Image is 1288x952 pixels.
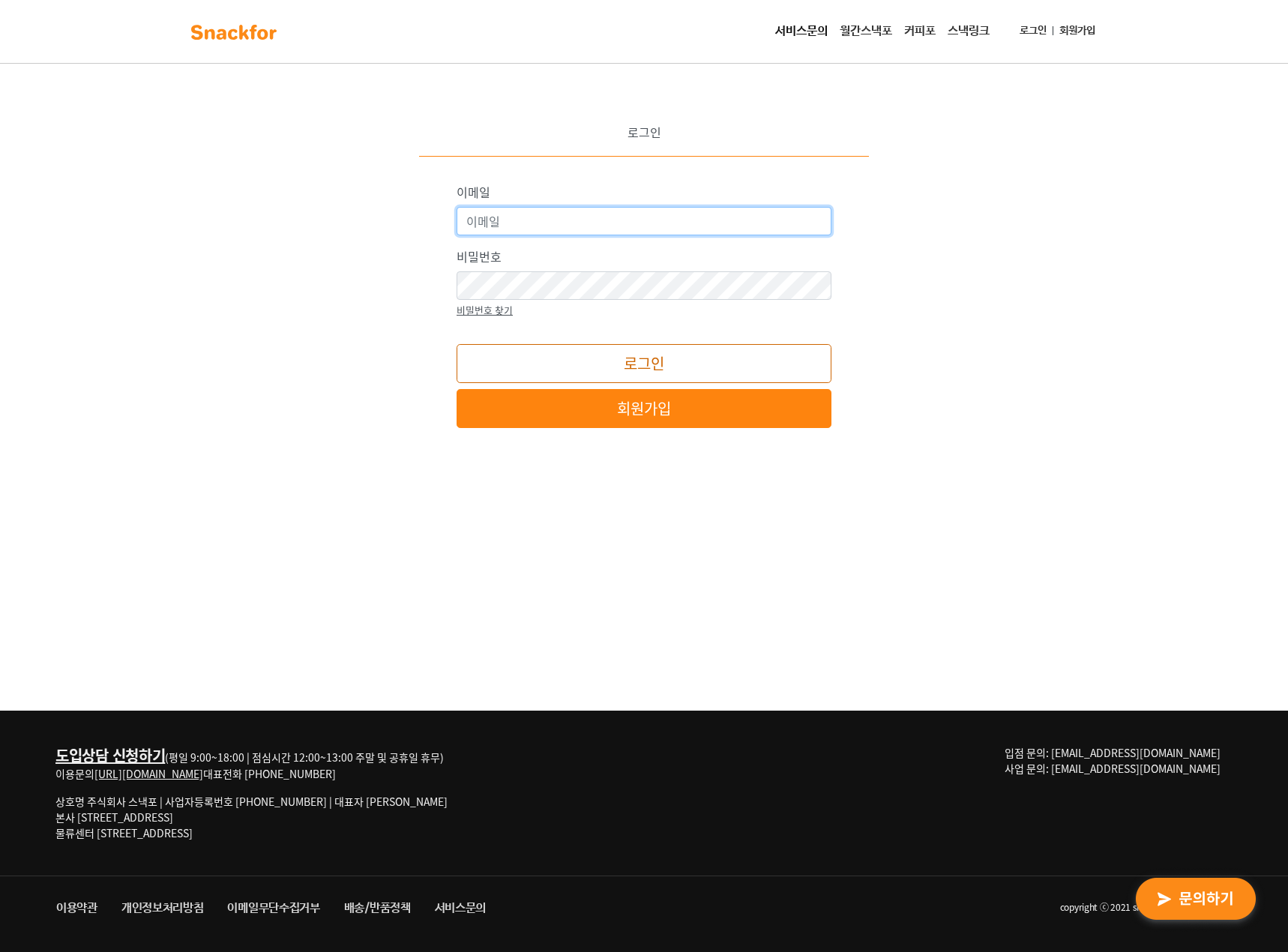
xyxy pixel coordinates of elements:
a: 스낵링크 [942,16,996,46]
div: (평일 9:00~18:00 | 점심시간 12:00~13:00 주말 및 공휴일 휴무) 이용문의 대표전화 [PHONE_NUMBER] [55,745,448,782]
input: 이메일 [457,207,831,235]
a: 로그인 [1014,17,1053,45]
span: 홈 [47,498,56,510]
a: 홈 [4,475,99,513]
a: 설정 [193,475,288,513]
a: 대화 [99,475,193,513]
label: 이메일 [457,183,490,201]
a: 서비스문의 [423,895,499,922]
a: 서비스문의 [769,16,834,46]
button: 로그인 [457,344,831,383]
a: 회원가입 [1053,17,1101,45]
img: background-main-color.svg [187,20,281,44]
a: 배송/반품정책 [332,895,423,922]
small: 비밀번호 찾기 [457,303,513,317]
a: 이메일무단수집거부 [215,895,331,922]
a: 개인정보처리방침 [109,895,216,922]
a: 월간스낵포 [834,16,898,46]
a: 도입상담 신청하기 [55,744,165,766]
label: 비밀번호 [457,247,502,265]
span: 입점 문의: [EMAIL_ADDRESS][DOMAIN_NAME] 사업 문의: [EMAIL_ADDRESS][DOMAIN_NAME] [1005,745,1221,776]
a: 커피포 [898,16,942,46]
span: 설정 [232,498,250,510]
a: 이용약관 [44,895,109,922]
a: [URL][DOMAIN_NAME] [94,766,203,781]
li: copyright ⓒ 2021 snackfor all rights reserved. [498,895,1244,922]
a: 비밀번호 찾기 [457,300,513,318]
div: 로그인 [419,123,869,157]
a: 회원가입 [457,389,831,428]
p: 상호명 주식회사 스낵포 | 사업자등록번호 [PHONE_NUMBER] | 대표자 [PERSON_NAME] 본사 [STREET_ADDRESS] 물류센터 [STREET_ADDRESS] [55,794,448,841]
span: 대화 [137,498,155,510]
